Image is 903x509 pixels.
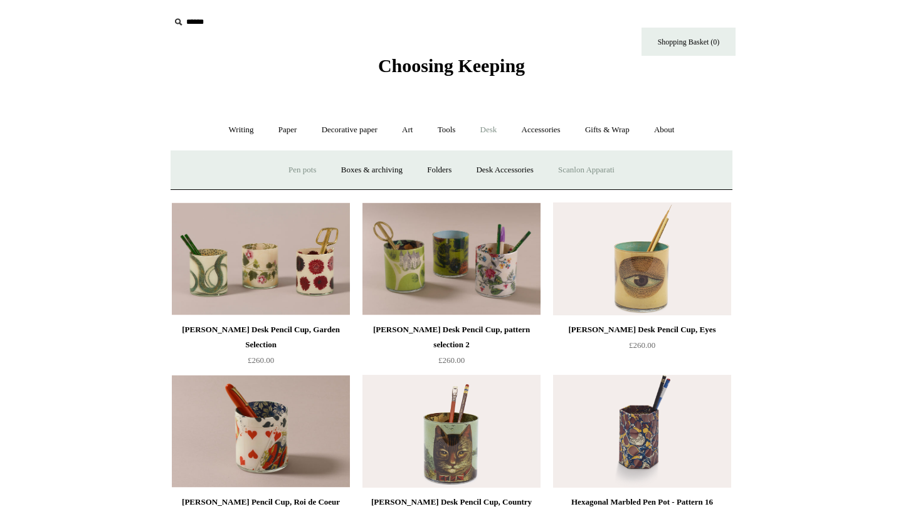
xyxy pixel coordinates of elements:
[642,28,736,56] a: Shopping Basket (0)
[175,322,347,352] div: [PERSON_NAME] Desk Pencil Cup, Garden Selection
[416,154,463,187] a: Folders
[556,322,728,337] div: [PERSON_NAME] Desk Pencil Cup, Eyes
[378,55,525,76] span: Choosing Keeping
[378,65,525,74] a: Choosing Keeping
[267,113,309,147] a: Paper
[438,355,465,365] span: £260.00
[330,154,414,187] a: Boxes & archiving
[574,113,641,147] a: Gifts & Wrap
[310,113,389,147] a: Decorative paper
[362,202,541,315] a: John Derian Desk Pencil Cup, pattern selection 2 John Derian Desk Pencil Cup, pattern selection 2
[553,375,731,488] a: Hexagonal Marbled Pen Pot - Pattern 16 Hexagonal Marbled Pen Pot - Pattern 16
[426,113,467,147] a: Tools
[172,202,350,315] img: John Derian Desk Pencil Cup, Garden Selection
[362,375,541,488] img: John Derian Desk Pencil Cup, Country Cat
[362,202,541,315] img: John Derian Desk Pencil Cup, pattern selection 2
[172,202,350,315] a: John Derian Desk Pencil Cup, Garden Selection John Derian Desk Pencil Cup, Garden Selection
[547,154,626,187] a: Scanlon Apparati
[362,322,541,374] a: [PERSON_NAME] Desk Pencil Cup, pattern selection 2 £260.00
[172,322,350,374] a: [PERSON_NAME] Desk Pencil Cup, Garden Selection £260.00
[248,355,274,365] span: £260.00
[391,113,424,147] a: Art
[277,154,327,187] a: Pen pots
[218,113,265,147] a: Writing
[362,375,541,488] a: John Derian Desk Pencil Cup, Country Cat John Derian Desk Pencil Cup, Country Cat
[469,113,509,147] a: Desk
[172,375,350,488] img: John Derian Desk Pencil Cup, Roi de Coeur
[465,154,544,187] a: Desk Accessories
[553,202,731,315] img: John Derian Desk Pencil Cup, Eyes
[643,113,686,147] a: About
[553,322,731,374] a: [PERSON_NAME] Desk Pencil Cup, Eyes £260.00
[172,375,350,488] a: John Derian Desk Pencil Cup, Roi de Coeur John Derian Desk Pencil Cup, Roi de Coeur
[553,375,731,488] img: Hexagonal Marbled Pen Pot - Pattern 16
[629,340,655,350] span: £260.00
[366,322,537,352] div: [PERSON_NAME] Desk Pencil Cup, pattern selection 2
[510,113,572,147] a: Accessories
[553,202,731,315] a: John Derian Desk Pencil Cup, Eyes John Derian Desk Pencil Cup, Eyes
